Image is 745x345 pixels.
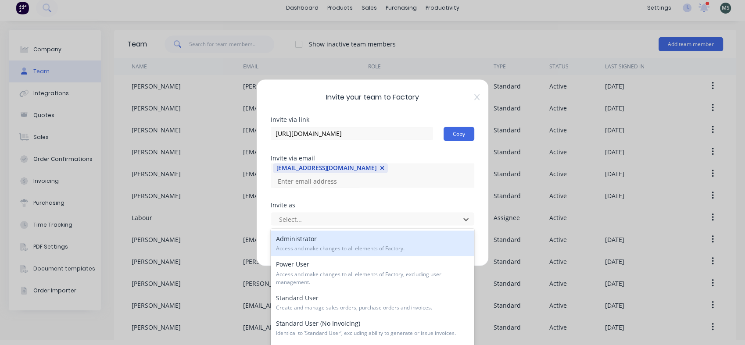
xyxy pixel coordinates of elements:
[276,245,469,253] span: Access and make changes to all elements of Factory.
[276,164,376,172] div: [EMAIL_ADDRESS][DOMAIN_NAME]
[271,116,474,122] div: Invite via link
[271,92,474,102] span: Invite your team to Factory
[271,231,474,256] div: Administrator
[271,290,474,315] div: Standard User
[271,155,474,161] div: Invite via email
[276,304,469,312] span: Create and manage sales orders, purchase orders and invoices.
[271,315,474,341] div: Standard User (No Invoicing)
[273,174,361,188] input: Enter email address
[271,202,474,208] div: Invite as
[276,329,469,337] span: Identical to ‘Standard User’, excluding ability to generate or issue invoices.
[276,270,469,286] span: Access and make changes to all elements of Factory, excluding user management.
[444,127,474,141] button: Copy
[271,256,474,289] div: Power User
